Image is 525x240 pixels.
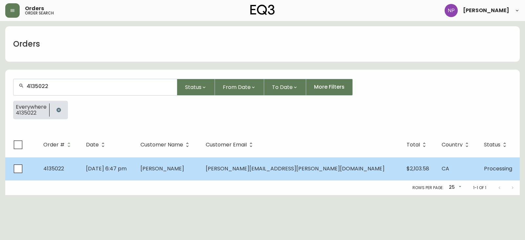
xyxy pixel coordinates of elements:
span: [PERSON_NAME][EMAIL_ADDRESS][PERSON_NAME][DOMAIN_NAME] [206,165,385,172]
span: [PERSON_NAME] [463,8,509,13]
div: 25 [446,182,463,193]
span: Total [407,143,420,147]
span: To Date [272,83,293,91]
span: Orders [25,6,44,11]
input: Search [27,83,172,89]
span: Customer Name [140,143,183,147]
button: To Date [264,79,306,96]
img: 50f1e64a3f95c89b5c5247455825f96f [445,4,458,17]
p: Rows per page: [412,185,444,191]
span: 4135022 [16,110,47,116]
span: Customer Email [206,142,255,148]
span: CA [442,165,449,172]
span: More Filters [314,83,345,91]
span: Date [86,143,99,147]
span: Status [185,83,201,91]
span: Total [407,142,429,148]
span: 4135022 [43,165,64,172]
span: Status [484,143,500,147]
span: [DATE] 6:47 pm [86,165,127,172]
span: Country [442,143,463,147]
span: Country [442,142,471,148]
span: Everywhere [16,104,47,110]
button: From Date [215,79,264,96]
span: From Date [223,83,251,91]
span: Date [86,142,107,148]
h5: order search [25,11,54,15]
button: Status [177,79,215,96]
span: $2,103.58 [407,165,429,172]
img: logo [250,5,275,15]
span: Order # [43,143,65,147]
span: Status [484,142,509,148]
button: More Filters [306,79,353,96]
span: Processing [484,165,512,172]
span: Customer Email [206,143,247,147]
h1: Orders [13,38,40,50]
span: Order # [43,142,73,148]
p: 1-1 of 1 [473,185,486,191]
span: [PERSON_NAME] [140,165,184,172]
span: Customer Name [140,142,192,148]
